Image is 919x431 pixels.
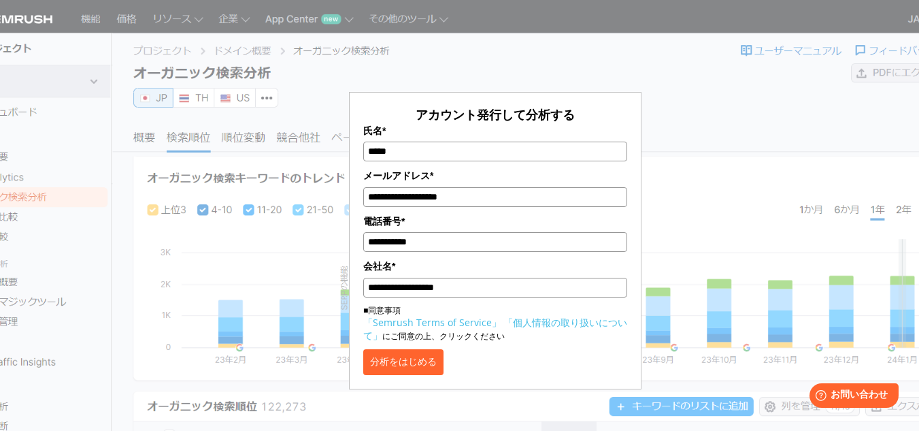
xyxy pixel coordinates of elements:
a: 「個人情報の取り扱いについて」 [363,316,627,342]
p: ■同意事項 にご同意の上、クリックください [363,304,627,342]
label: メールアドレス* [363,168,627,183]
label: 電話番号* [363,214,627,229]
iframe: Help widget launcher [798,378,904,416]
span: アカウント発行して分析する [416,106,575,123]
a: 「Semrush Terms of Service」 [363,316,501,329]
button: 分析をはじめる [363,349,444,375]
